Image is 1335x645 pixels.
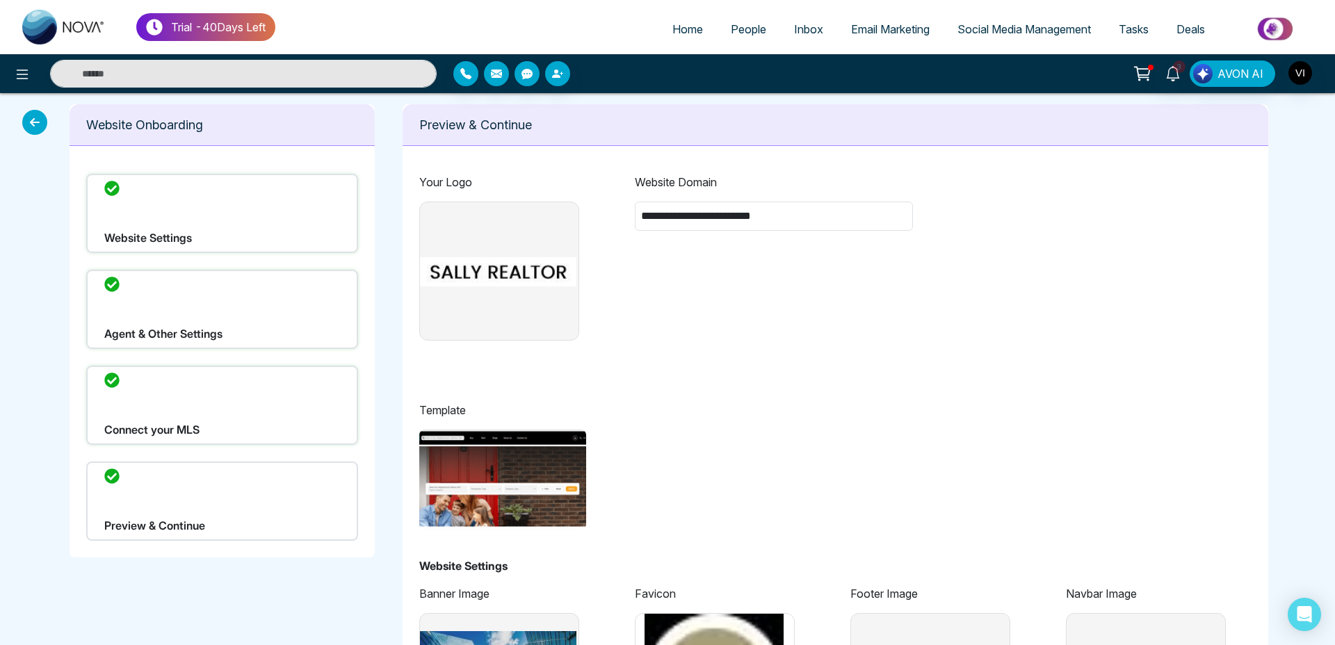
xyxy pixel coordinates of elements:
[1190,60,1275,87] button: AVON AI
[86,115,358,134] p: Website Onboarding
[419,430,586,530] img: final template
[672,22,703,36] span: Home
[1176,22,1205,36] span: Deals
[22,10,106,44] img: Nova CRM Logo
[86,174,358,253] div: Website Settings
[86,462,358,541] div: Preview & Continue
[419,174,579,190] p: Your Logo
[658,16,717,42] a: Home
[851,22,930,36] span: Email Marketing
[1193,64,1213,83] img: Lead Flow
[1217,65,1263,82] span: AVON AI
[717,16,780,42] a: People
[837,16,944,42] a: Email Marketing
[635,174,913,190] p: Website Domain
[1105,16,1163,42] a: Tasks
[1119,22,1149,36] span: Tasks
[1163,16,1219,42] a: Deals
[635,585,795,602] p: Favicon
[731,22,766,36] span: People
[1288,598,1321,631] div: Open Intercom Messenger
[420,202,576,341] img: banner image
[1288,61,1312,85] img: User Avatar
[419,557,1252,574] p: Website Settings
[1173,60,1186,73] span: 3
[86,270,358,349] div: Agent & Other Settings
[794,22,823,36] span: Inbox
[419,402,1252,418] p: Template
[957,22,1091,36] span: Social Media Management
[944,16,1105,42] a: Social Media Management
[1156,60,1190,85] a: 3
[419,585,579,602] p: Banner Image
[171,19,266,35] p: Trial - 40 Days Left
[780,16,837,42] a: Inbox
[1066,585,1226,602] p: Navbar Image
[1226,13,1327,44] img: Market-place.gif
[850,585,1010,602] p: Footer Image
[419,115,1252,134] p: Preview & Continue
[86,366,358,445] div: Connect your MLS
